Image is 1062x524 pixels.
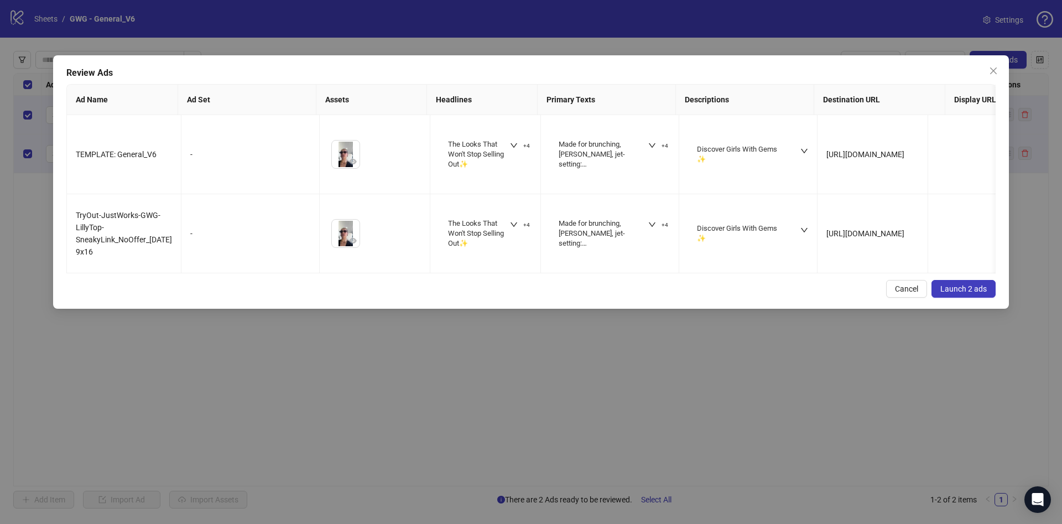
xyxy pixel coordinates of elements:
[349,237,357,245] span: eye
[985,62,1002,80] button: Close
[559,139,648,170] div: Made for brunching, [PERSON_NAME], jet-setting: 💗 Australian-owned and designed 🤍 Part of exclusi...
[662,222,668,229] span: +4
[644,219,673,232] button: +4
[1024,486,1051,513] div: Open Intercom Messenger
[826,229,904,238] span: [URL][DOMAIN_NAME]
[190,227,310,240] div: -
[648,221,656,229] span: down
[346,155,360,168] button: Preview
[559,219,648,249] div: Made for brunching, [PERSON_NAME], jet-setting: 💗 Australian-owned and designed 🤍 Part of exclusi...
[697,144,786,164] div: Discover Girls With Gems ✨
[814,85,945,115] th: Destination URL
[190,148,310,160] div: -
[826,150,904,159] span: [URL][DOMAIN_NAME]
[332,141,360,168] img: Asset 1
[178,85,316,115] th: Ad Set
[523,143,530,149] span: +4
[76,211,172,256] span: TryOut-JustWorks-GWG-LillyTop-SneakyLink_NoOffer_[DATE] 9x16
[662,143,668,149] span: +4
[940,284,987,293] span: Launch 2 ads
[648,142,656,149] span: down
[76,150,157,159] span: TEMPLATE: General_V6
[316,85,427,115] th: Assets
[67,85,178,115] th: Ad Name
[800,147,808,155] span: down
[510,221,518,229] span: down
[945,85,1056,115] th: Display URL
[800,226,808,234] span: down
[697,224,786,243] div: Discover Girls With Gems ✨
[506,219,534,232] button: +4
[676,85,814,115] th: Descriptions
[510,142,518,149] span: down
[506,139,534,153] button: +4
[66,66,996,80] div: Review Ads
[989,66,998,75] span: close
[346,234,360,247] button: Preview
[349,158,357,165] span: eye
[332,220,360,247] img: Asset 1
[427,85,538,115] th: Headlines
[538,85,676,115] th: Primary Texts
[448,139,509,170] div: The Looks That Won't Stop Selling Out✨
[895,284,918,293] span: Cancel
[523,222,530,229] span: +4
[886,280,927,298] button: Cancel
[931,280,996,298] button: Launch 2 ads
[448,219,509,249] div: The Looks That Won't Stop Selling Out✨
[644,139,673,153] button: +4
